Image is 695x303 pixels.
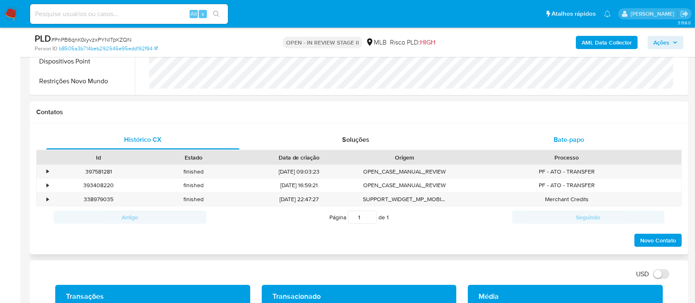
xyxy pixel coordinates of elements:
[241,165,357,179] div: [DATE] 09:03:23
[59,45,158,52] a: b8505a3b714beb292545e95edd192f94
[452,179,681,192] div: PF - ATO - TRANSFER
[190,10,197,18] span: Alt
[51,35,131,44] span: # PnPB6qnKGiyvzxPYNlTpKZQN
[51,179,146,192] div: 393408220
[51,193,146,206] div: 338979035
[678,19,691,26] span: 3.158.0
[582,36,632,49] b: AML Data Collector
[390,38,435,47] span: Risco PLD:
[152,153,236,162] div: Estado
[51,165,146,179] div: 397581281
[32,71,135,91] button: Restrições Novo Mundo
[458,153,676,162] div: Processo
[32,52,135,71] button: Dispositivos Point
[146,165,242,179] div: finished
[202,10,204,18] span: s
[124,135,162,144] span: Histórico CX
[452,165,681,179] div: PF - ATO - TRANSFER
[554,135,584,144] span: Bate-papo
[36,108,682,116] h1: Contatos
[604,10,611,17] a: Notificações
[329,211,389,224] span: Página de
[54,211,207,224] button: Antigo
[634,234,682,247] button: Novo Contato
[357,193,452,206] div: SUPPORT_WIDGET_MP_MOBILE
[640,235,676,246] span: Novo Contato
[357,165,452,179] div: OPEN_CASE_MANUAL_REVIEW
[47,181,49,189] div: •
[283,37,362,48] p: OPEN - IN REVIEW STAGE II
[30,9,228,19] input: Pesquise usuários ou casos...
[576,36,638,49] button: AML Data Collector
[146,193,242,206] div: finished
[648,36,683,49] button: Ações
[342,135,369,144] span: Soluções
[387,213,389,221] span: 1
[35,45,57,52] b: Person ID
[247,153,351,162] div: Data de criação
[32,91,135,111] button: Anexos
[653,36,669,49] span: Ações
[241,193,357,206] div: [DATE] 22:47:27
[57,153,141,162] div: Id
[363,153,446,162] div: Origem
[241,179,357,192] div: [DATE] 16:59:21
[512,211,665,224] button: Seguindo
[47,195,49,203] div: •
[357,179,452,192] div: OPEN_CASE_MANUAL_REVIEW
[631,10,677,18] p: alessandra.barbosa@mercadopago.com
[208,8,225,20] button: search-icon
[552,9,596,18] span: Atalhos rápidos
[146,179,242,192] div: finished
[35,32,51,45] b: PLD
[452,193,681,206] div: Merchant Credits
[420,38,435,47] span: HIGH
[47,168,49,176] div: •
[366,38,387,47] div: MLB
[680,9,689,18] a: Sair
